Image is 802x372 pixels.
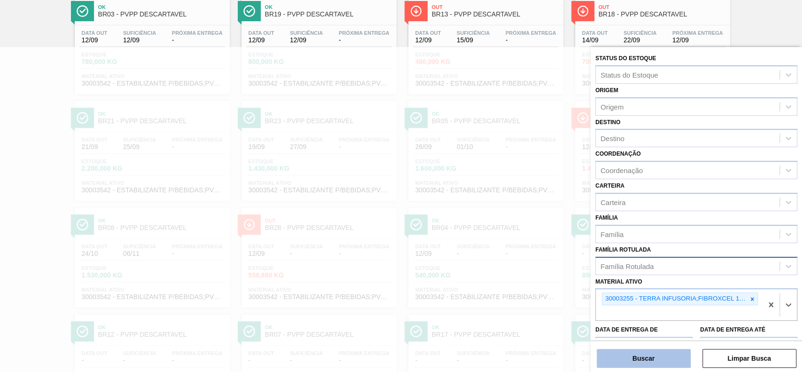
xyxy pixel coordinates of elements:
div: Família [600,230,623,238]
input: dd/mm/yyyy [595,337,693,356]
span: 15/09 [457,37,490,44]
label: Status do Estoque [595,55,656,62]
span: 12/09 [123,37,156,44]
span: Data out [582,30,608,36]
span: Data out [82,30,108,36]
span: 12/09 [415,37,441,44]
span: BR03 - PVPP DESCARTAVEL [98,11,225,18]
span: Suficiência [457,30,490,36]
span: - [506,37,556,44]
span: Data out [415,30,441,36]
span: Ok [265,4,392,10]
span: 14/09 [582,37,608,44]
span: BR13 - PVPP DESCARTAVEL [432,11,559,18]
label: Destino [595,119,620,126]
div: Status do Estoque [600,71,658,79]
img: Ícone [410,5,422,17]
span: 12/09 [82,37,108,44]
img: Ícone [77,5,88,17]
span: Data out [249,30,274,36]
span: 12/09 [249,37,274,44]
label: Origem [595,87,618,94]
span: BR19 - PVPP DESCARTAVEL [265,11,392,18]
div: Coordenação [600,166,643,174]
span: Ok [98,4,225,10]
span: - [339,37,389,44]
label: Carteira [595,182,624,189]
img: Ícone [243,5,255,17]
span: 12/09 [290,37,323,44]
span: Próxima Entrega [339,30,389,36]
label: Data de Entrega até [700,326,765,333]
span: Out [599,4,725,10]
span: 12/09 [672,37,723,44]
span: Próxima Entrega [172,30,223,36]
span: Out [432,4,559,10]
span: 22/09 [623,37,656,44]
div: 30003255 - TERRA INFUSORIA;FIBROXCEL 10;; [602,293,747,305]
span: - [172,37,223,44]
span: BR18 - PVPP DESCARTAVEL [599,11,725,18]
label: Família [595,214,618,221]
label: Coordenação [595,150,641,157]
span: Suficiência [123,30,156,36]
label: Material ativo [595,278,642,285]
img: Ícone [577,5,589,17]
label: Família Rotulada [595,246,651,253]
span: Suficiência [623,30,656,36]
span: Suficiência [290,30,323,36]
div: Origem [600,103,623,111]
div: Destino [600,135,624,142]
span: Próxima Entrega [672,30,723,36]
input: dd/mm/yyyy [700,337,797,356]
label: Data de Entrega de [595,326,658,333]
div: Carteira [600,198,625,206]
div: Família Rotulada [600,262,654,270]
span: Próxima Entrega [506,30,556,36]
